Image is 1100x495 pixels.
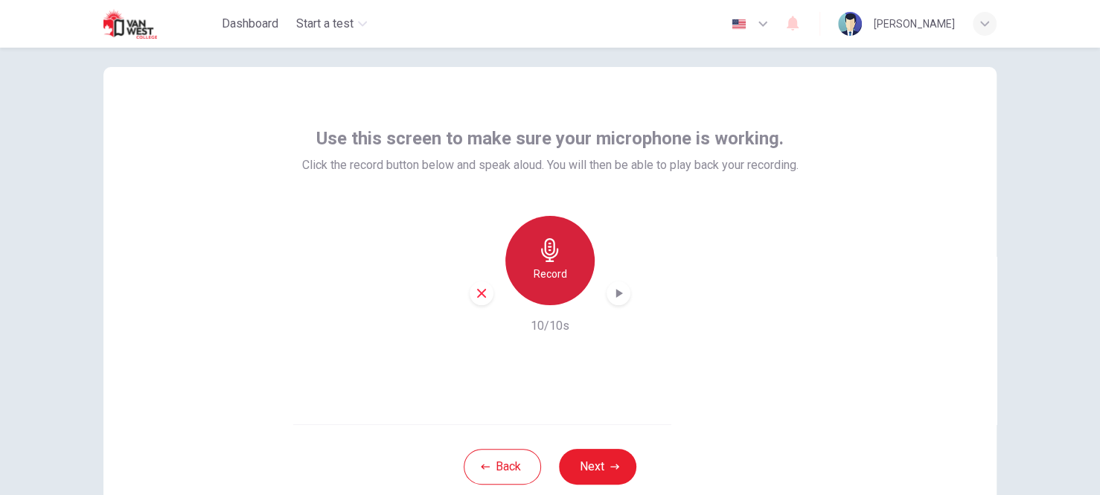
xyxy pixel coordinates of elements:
[559,449,636,485] button: Next
[464,449,541,485] button: Back
[505,216,595,305] button: Record
[103,9,216,39] a: Van West logo
[838,12,862,36] img: Profile picture
[302,156,799,174] span: Click the record button below and speak aloud. You will then be able to play back your recording.
[103,9,182,39] img: Van West logo
[296,15,354,33] span: Start a test
[216,10,284,37] button: Dashboard
[290,10,373,37] button: Start a test
[316,127,784,150] span: Use this screen to make sure your microphone is working.
[531,317,569,335] h6: 10/10s
[534,265,567,283] h6: Record
[222,15,278,33] span: Dashboard
[874,15,955,33] div: [PERSON_NAME]
[729,19,748,30] img: en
